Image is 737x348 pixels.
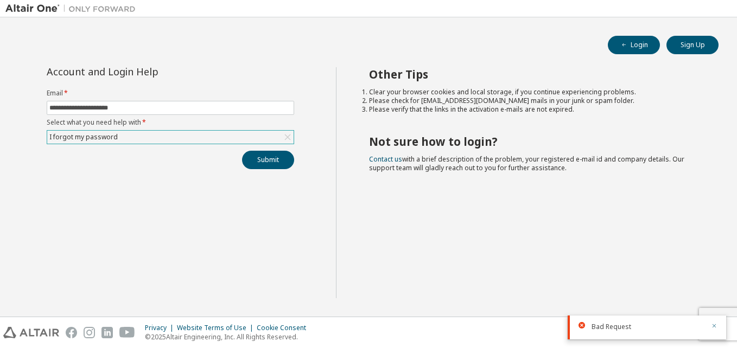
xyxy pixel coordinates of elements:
a: Contact us [369,154,402,164]
div: I forgot my password [47,131,294,144]
h2: Other Tips [369,67,700,81]
div: Website Terms of Use [177,324,257,332]
li: Please check for [EMAIL_ADDRESS][DOMAIN_NAME] mails in your junk or spam folder. [369,96,700,105]
span: with a brief description of the problem, your registered e-mail id and company details. Our suppo... [369,154,684,172]
img: facebook.svg [66,327,77,338]
div: I forgot my password [48,131,119,143]
span: Bad Request [592,323,631,331]
img: instagram.svg [84,327,95,338]
li: Clear your browser cookies and local storage, if you continue experiencing problems. [369,88,700,96]
div: Account and Login Help [47,67,245,76]
label: Email [47,89,294,98]
p: © 2025 Altair Engineering, Inc. All Rights Reserved. [145,332,313,341]
li: Please verify that the links in the activation e-mails are not expired. [369,105,700,114]
img: youtube.svg [119,327,135,338]
label: Select what you need help with [47,118,294,127]
img: linkedin.svg [101,327,113,338]
img: Altair One [5,3,141,14]
div: Privacy [145,324,177,332]
button: Submit [242,151,294,169]
button: Sign Up [666,36,719,54]
div: Cookie Consent [257,324,313,332]
button: Login [608,36,660,54]
img: altair_logo.svg [3,327,59,338]
h2: Not sure how to login? [369,134,700,149]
